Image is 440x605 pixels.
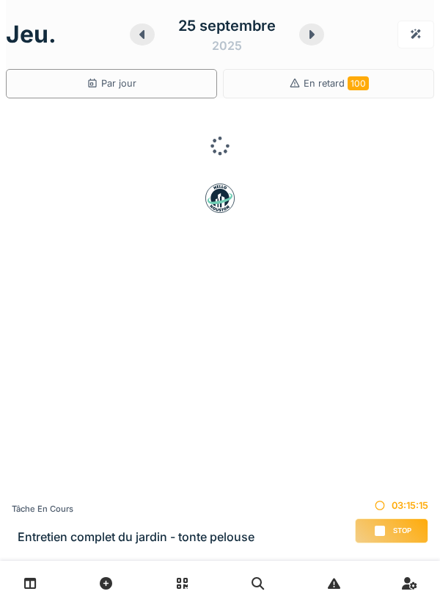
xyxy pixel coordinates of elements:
span: Stop [393,526,411,536]
h1: jeu. [6,21,56,48]
div: 03:15:15 [355,499,428,512]
span: En retard [304,78,369,89]
div: 25 septembre [178,15,276,37]
div: 2025 [212,37,242,54]
span: 100 [348,76,369,90]
div: Tâche en cours [12,503,254,515]
img: badge-BVDL4wpA.svg [205,184,235,213]
div: Par jour [87,76,136,90]
h3: Entretien complet du jardin - tonte pelouse [18,530,254,544]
